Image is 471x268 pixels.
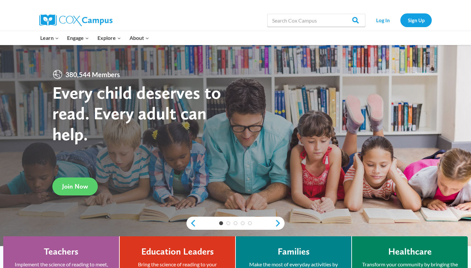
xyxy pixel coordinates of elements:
h4: Teachers [44,246,78,257]
h4: Families [278,246,310,257]
a: Join Now [52,177,98,195]
a: 4 [241,221,245,225]
a: 5 [248,221,252,225]
span: Join Now [62,182,88,190]
a: 2 [226,221,230,225]
a: 1 [219,221,223,225]
a: 3 [234,221,237,225]
span: About [130,34,149,42]
h4: Healthcare [388,246,432,257]
nav: Secondary Navigation [369,13,432,27]
span: Explore [97,34,121,42]
span: Learn [40,34,59,42]
a: next [275,219,285,227]
img: Cox Campus [39,14,113,26]
span: Engage [67,34,89,42]
a: previous [186,219,196,227]
input: Search Cox Campus [267,14,365,27]
span: 380,544 Members [63,69,123,80]
nav: Primary Navigation [36,31,153,45]
a: Log In [369,13,397,27]
strong: Every child deserves to read. Every adult can help. [52,82,221,144]
a: Sign Up [400,13,432,27]
div: content slider buttons [186,217,285,230]
h4: Education Leaders [141,246,214,257]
